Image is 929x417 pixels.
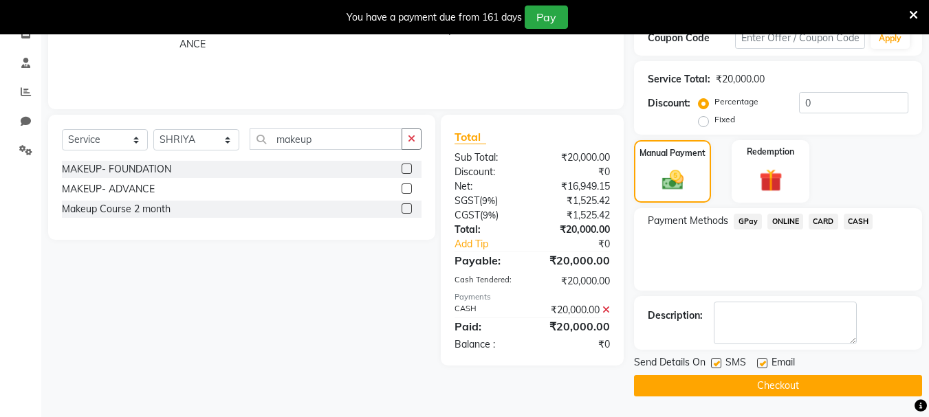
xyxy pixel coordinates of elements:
[809,214,838,229] span: CARD
[532,150,620,165] div: ₹20,000.00
[482,195,495,206] span: 9%
[725,355,746,372] span: SMS
[444,237,547,251] a: Add Tip
[250,128,402,150] input: Search or Scan
[772,355,795,372] span: Email
[444,208,532,223] div: ( )
[634,355,706,372] span: Send Details On
[444,165,532,179] div: Discount:
[62,202,171,216] div: Makeup Course 2 month
[444,274,532,289] div: Cash Tendered:
[444,179,532,194] div: Net:
[532,274,620,289] div: ₹20,000.00
[532,303,620,317] div: ₹20,000.00
[532,165,620,179] div: ₹0
[532,337,620,352] div: ₹0
[444,194,532,208] div: ( )
[444,337,532,352] div: Balance :
[648,214,728,228] span: Payment Methods
[648,308,703,323] div: Description:
[455,194,479,207] span: SGST
[547,237,621,251] div: ₹0
[455,130,486,144] span: Total
[532,194,620,208] div: ₹1,525.42
[767,214,803,229] span: ONLINE
[655,168,690,192] img: _cash.svg
[532,179,620,194] div: ₹16,949.15
[483,210,496,221] span: 9%
[455,209,480,221] span: CGST
[648,96,690,111] div: Discount:
[525,5,568,29] button: Pay
[648,31,734,45] div: Coupon Code
[444,303,532,317] div: CASH
[714,95,758,108] label: Percentage
[871,28,910,49] button: Apply
[532,208,620,223] div: ₹1,525.42
[844,214,873,229] span: CASH
[716,72,765,87] div: ₹20,000.00
[532,223,620,237] div: ₹20,000.00
[747,146,794,158] label: Redemption
[62,182,155,196] div: MAKEUP- ADVANCE
[648,72,710,87] div: Service Total:
[444,318,532,335] div: Paid:
[455,291,610,303] div: Payments
[752,166,789,194] img: _gift.svg
[532,252,620,269] div: ₹20,000.00
[640,147,706,159] label: Manual Payment
[444,150,532,165] div: Sub Total:
[347,10,522,25] div: You have a payment due from 161 days
[735,27,865,49] input: Enter Offer / Coupon Code
[714,113,735,126] label: Fixed
[532,318,620,335] div: ₹20,000.00
[62,162,171,177] div: MAKEUP- FOUNDATION
[734,214,762,229] span: GPay
[444,252,532,269] div: Payable:
[444,223,532,237] div: Total:
[634,375,922,396] button: Checkout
